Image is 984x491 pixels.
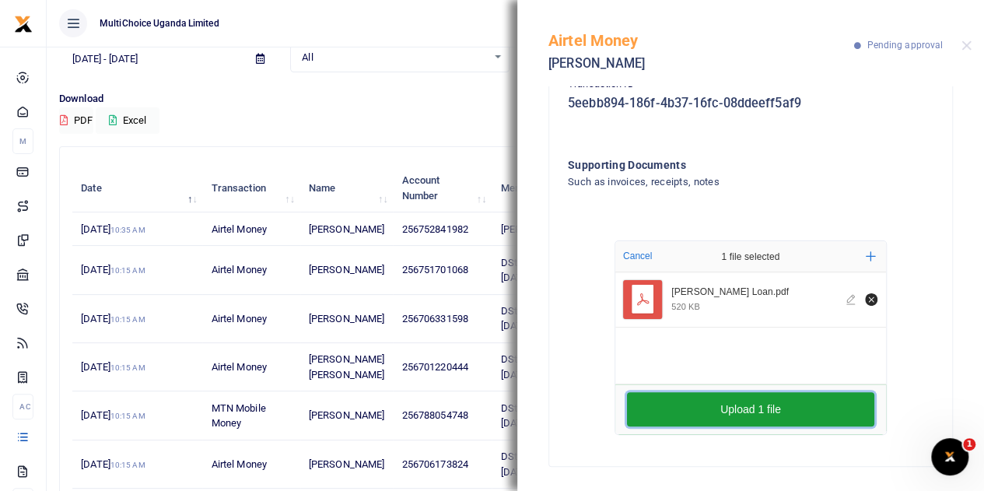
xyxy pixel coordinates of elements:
span: [PERSON_NAME] [309,223,384,235]
img: logo-small [14,15,33,33]
h5: [PERSON_NAME] [548,56,854,72]
h4: Such as invoices, receipts, notes [568,174,870,191]
p: Download [59,91,972,107]
button: Edit file Josephine Sekabira Loan.pdf [843,291,860,308]
span: MTN Mobile Money [212,402,266,430]
div: Josephine Sekabira Loan.pdf [671,286,837,299]
button: PDF [59,107,93,134]
h5: 5eebb894-186f-4b37-16fc-08ddeeff5af9 [568,96,933,111]
h4: Supporting Documents [568,156,870,174]
span: DStv Installer Payment [DATE] Wk 3 [500,305,602,332]
small: 10:35 AM [110,226,145,234]
div: 1 file selected [685,241,817,272]
span: [PERSON_NAME] [309,409,384,421]
input: select period [59,46,243,72]
th: Name: activate to sort column ascending [300,164,394,212]
span: Airtel Money [212,458,267,470]
button: Remove file [863,291,880,308]
span: [PERSON_NAME] [PERSON_NAME] [309,353,384,381]
th: Account Number: activate to sort column ascending [393,164,492,212]
span: Airtel Money [212,361,267,373]
span: All [302,50,486,65]
span: Airtel Money [212,223,267,235]
div: 520 KB [671,301,700,312]
button: Add more files [860,245,882,268]
button: Upload 1 file [627,392,874,426]
span: 1 [963,438,975,451]
span: 256706173824 [402,458,468,470]
small: 10:15 AM [110,315,145,324]
span: DStv Installer Payment [DATE] Wk 3 [500,402,602,430]
button: Excel [96,107,159,134]
button: Cancel [618,246,657,266]
span: [DATE] [81,361,145,373]
li: M [12,128,33,154]
li: Ac [12,394,33,419]
th: Transaction: activate to sort column ascending [202,164,299,212]
span: DStv Installer Payment [DATE] Wk 3 [500,451,602,478]
span: [DATE] [81,313,145,324]
span: 256752841982 [402,223,468,235]
span: 256706331598 [402,313,468,324]
small: 10:15 AM [110,266,145,275]
span: MultiChoice Uganda Limited [93,16,226,30]
span: 256751701068 [402,264,468,275]
div: File Uploader [615,240,887,435]
span: DStv Installer Payment [DATE] Wk 3 [500,353,602,381]
button: Close [961,40,972,51]
small: 10:15 AM [110,363,145,372]
span: Airtel Money [212,264,267,275]
h5: Airtel Money [548,31,854,50]
a: logo-small logo-large logo-large [14,17,33,29]
span: [DATE] [81,458,145,470]
span: 256701220444 [402,361,468,373]
small: 10:15 AM [110,412,145,420]
span: [DATE] [81,223,145,235]
span: [PERSON_NAME] Loan [500,223,601,235]
span: Airtel Money [212,313,267,324]
small: 10:15 AM [110,461,145,469]
th: Date: activate to sort column descending [72,164,202,212]
span: DStv Installer Payment [DATE] Wk 3 [500,257,602,284]
span: [PERSON_NAME] [309,264,384,275]
span: [DATE] [81,264,145,275]
span: [DATE] [81,409,145,421]
span: 256788054748 [402,409,468,421]
th: Memo: activate to sort column ascending [492,164,619,212]
span: Pending approval [867,40,943,51]
iframe: Intercom live chat [931,438,968,475]
span: [PERSON_NAME] [309,313,384,324]
span: [PERSON_NAME] [309,458,384,470]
